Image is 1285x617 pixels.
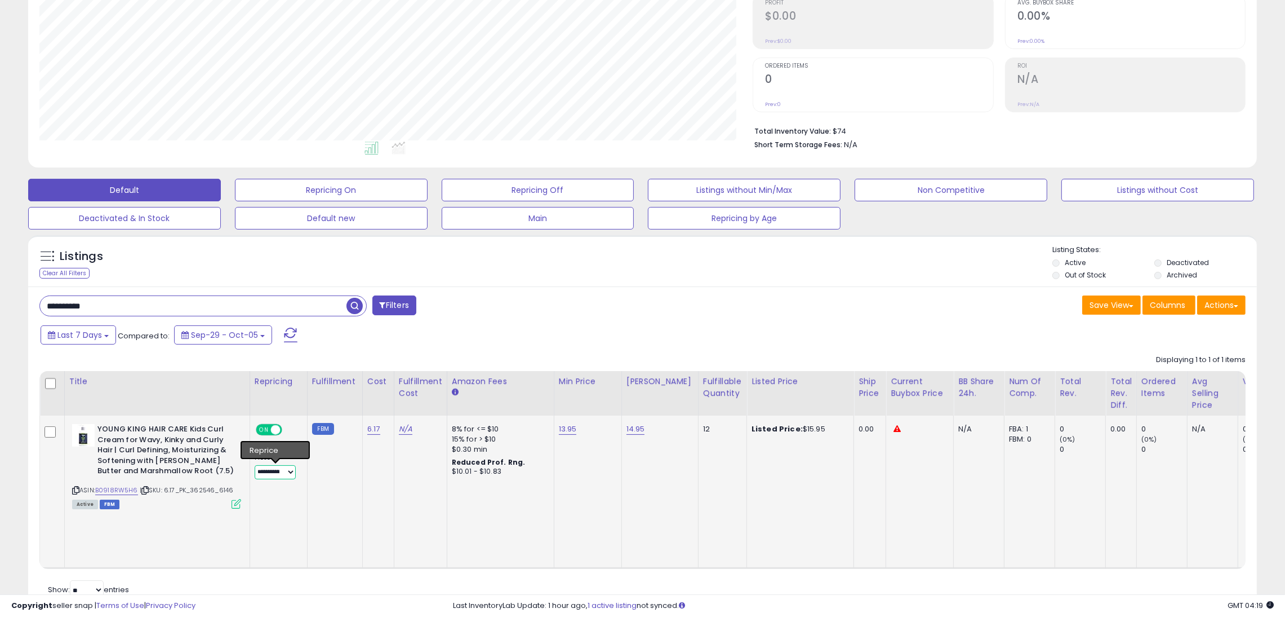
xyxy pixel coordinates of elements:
div: FBA: 1 [1009,424,1046,434]
small: (0%) [1141,435,1157,444]
span: Ordered Items [765,63,993,69]
li: $74 [754,124,1237,137]
small: Amazon Fees. [452,387,459,398]
div: [PERSON_NAME] [626,376,693,387]
div: Title [69,376,245,387]
button: Main [442,207,634,230]
span: OFF [281,425,299,435]
h2: N/A [1017,73,1245,88]
img: 31hriTNKFsL._SL40_.jpg [72,424,95,447]
strong: Copyright [11,600,52,611]
div: N/A [958,424,995,434]
button: Deactivated & In Stock [28,207,221,230]
button: Default new [235,207,428,230]
button: Default [28,179,221,201]
button: Repricing by Age [648,207,841,230]
button: Listings without Cost [1061,179,1254,201]
span: Show: entries [48,584,129,595]
b: YOUNG KING HAIR CARE Kids Curl Cream for Wavy, Kinky and Curly Hair | Curl Defining, Moisturizing... [97,424,234,479]
div: Preset: [255,454,299,479]
button: Non Competitive [855,179,1047,201]
a: 6.17 [367,424,380,435]
div: Ordered Items [1141,376,1182,399]
a: N/A [399,424,412,435]
div: Fulfillment Cost [399,376,442,399]
span: Sep-29 - Oct-05 [191,329,258,341]
b: Short Term Storage Fees: [754,140,842,149]
div: Fulfillable Quantity [703,376,742,399]
span: Columns [1150,299,1185,311]
button: Sep-29 - Oct-05 [174,325,272,345]
b: Total Inventory Value: [754,126,831,136]
div: Listed Price [752,376,849,387]
label: Archived [1167,270,1197,280]
button: Columns [1142,296,1195,315]
a: Terms of Use [96,600,144,611]
div: $10.01 - $10.83 [452,467,545,477]
div: Total Rev. Diff. [1110,376,1132,411]
div: Num of Comp. [1009,376,1050,399]
span: All listings currently available for purchase on Amazon [72,500,98,509]
span: | SKU: 6.17_PK_362546_6146 [140,486,233,495]
div: ASIN: [72,424,241,508]
a: 13.95 [559,424,577,435]
a: 14.95 [626,424,645,435]
div: 0.00 [859,424,877,434]
button: Repricing Off [442,179,634,201]
b: Reduced Prof. Rng. [452,457,526,467]
button: Actions [1197,296,1246,315]
div: Cost [367,376,389,387]
div: Current Buybox Price [891,376,949,399]
div: Total Rev. [1060,376,1101,399]
div: 0 [1141,444,1187,455]
div: FBM: 0 [1009,434,1046,444]
span: ROI [1017,63,1245,69]
b: Listed Price: [752,424,803,434]
div: Amazon Fees [452,376,549,387]
button: Save View [1082,296,1141,315]
h5: Listings [60,249,103,265]
small: Prev: $0.00 [765,38,792,45]
small: Prev: N/A [1017,101,1039,108]
div: Min Price [559,376,617,387]
button: Last 7 Days [41,325,116,345]
div: Fulfillment [312,376,358,387]
a: 1 active listing [588,600,637,611]
a: B0918RW5H6 [95,486,138,495]
h2: $0.00 [765,10,993,25]
div: Ship Price [859,376,881,399]
small: (0%) [1060,435,1075,444]
label: Active [1065,258,1086,267]
span: Last 7 Days [57,329,102,341]
div: 0 [1141,424,1187,434]
label: Deactivated [1167,258,1209,267]
button: Repricing On [235,179,428,201]
div: Avg Selling Price [1192,376,1233,411]
div: Clear All Filters [39,268,90,279]
div: 12 [703,424,738,434]
p: Listing States: [1052,245,1257,255]
h2: 0 [765,73,993,88]
div: Displaying 1 to 1 of 1 items [1156,355,1246,365]
div: 0.00 [1110,424,1128,434]
button: Listings without Min/Max [648,179,841,201]
span: 2025-10-13 04:19 GMT [1228,600,1274,611]
div: seller snap | | [11,601,195,611]
div: Repricing [255,376,303,387]
span: ON [257,425,271,435]
div: Last InventoryLab Update: 1 hour ago, not synced. [453,601,1274,611]
div: 15% for > $10 [452,434,545,444]
span: N/A [844,139,857,150]
div: 0 [1060,424,1105,434]
span: Compared to: [118,330,170,341]
small: Prev: 0 [765,101,781,108]
small: (0%) [1243,435,1259,444]
div: 0 [1060,444,1105,455]
span: FBM [100,500,120,509]
div: Velocity [1243,376,1284,387]
a: Privacy Policy [146,600,195,611]
small: Prev: 0.00% [1017,38,1044,45]
div: $0.30 min [452,444,545,455]
div: 8% for <= $10 [452,424,545,434]
small: FBM [312,423,334,435]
